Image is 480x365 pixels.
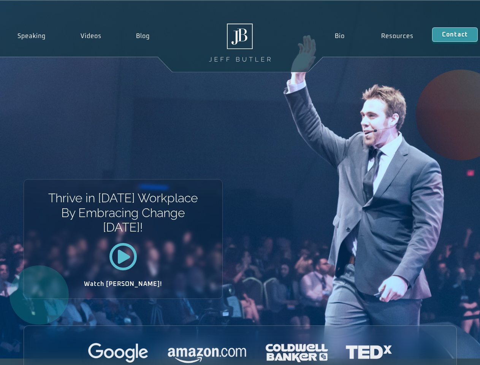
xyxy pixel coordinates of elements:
a: Blog [119,27,167,45]
a: Videos [63,27,119,45]
nav: Menu [316,27,432,45]
h2: Watch [PERSON_NAME]! [51,281,196,287]
a: Bio [316,27,363,45]
h1: Thrive in [DATE] Workplace By Embracing Change [DATE]! [48,191,198,235]
a: Resources [363,27,432,45]
a: Contact [432,27,478,42]
span: Contact [442,32,468,38]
